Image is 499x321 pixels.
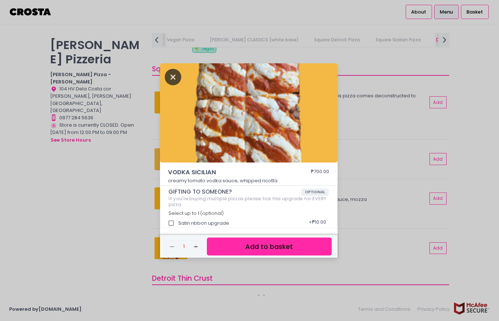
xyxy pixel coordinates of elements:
[311,168,329,177] div: ₱700.00
[168,177,329,184] p: creamy tomato vodka sauce, whipped ricotta
[306,216,329,230] div: + ₱10.00
[165,73,182,80] button: Close
[301,189,329,196] span: OPTIONAL
[168,196,329,207] div: If you're buying multiple pizzas please tick this upgrade for EVERY pizza
[168,189,301,195] span: GIFTING TO SOMEONE?
[168,168,289,177] span: VODKA SICILIAN
[168,210,224,216] span: Select up to 1 (optional)
[207,238,331,255] button: Add to basket
[160,63,338,163] img: VODKA SICILIAN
